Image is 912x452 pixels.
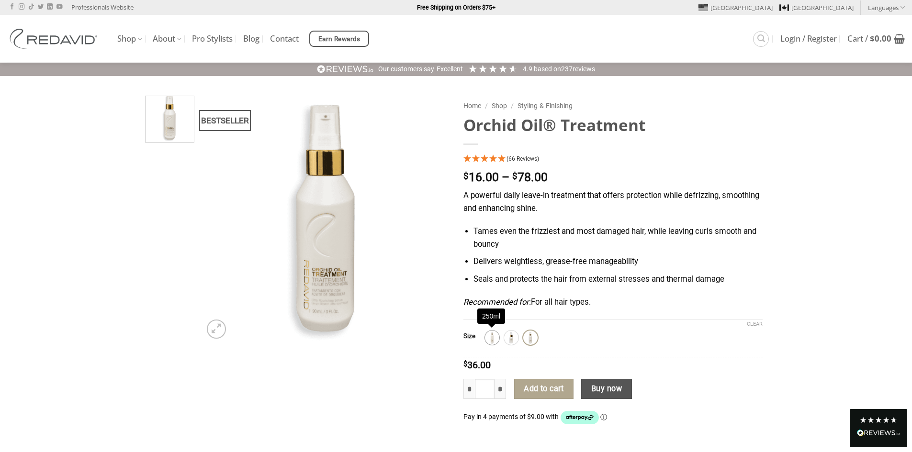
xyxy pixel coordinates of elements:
span: Earn Rewards [318,34,360,44]
label: Size [463,333,475,340]
a: Follow on YouTube [56,4,62,11]
bdi: 78.00 [512,170,548,184]
li: Tames even the frizziest and most damaged hair, while leaving curls smooth and bouncy [473,225,762,251]
a: Search [753,31,769,47]
p: A powerful daily leave-in treatment that offers protection while defrizzing, smoothing and enhanc... [463,189,763,215]
bdi: 36.00 [463,359,491,371]
span: 237 [561,65,573,73]
bdi: 16.00 [463,170,499,184]
span: – [502,170,509,184]
span: Pay in 4 payments of $9.00 with [463,413,560,420]
span: reviews [573,65,595,73]
span: $ [870,33,875,44]
a: Follow on Twitter [38,4,44,11]
a: Zoom [207,320,226,339]
nav: Breadcrumb [463,100,763,111]
a: Login / Register [780,30,837,47]
a: Follow on Facebook [9,4,15,11]
a: Earn Rewards [309,31,369,47]
span: / [511,102,514,110]
div: Read All Reviews [857,428,900,440]
a: Home [463,102,481,110]
img: 250ml [486,331,498,344]
a: Follow on Instagram [19,4,24,11]
span: Cart / [847,35,891,43]
input: Reduce quantity of Orchid Oil® Treatment [463,379,475,399]
div: Excellent [437,65,463,74]
div: 4.8 Stars [859,416,898,424]
h1: Orchid Oil® Treatment [463,115,763,135]
a: Follow on TikTok [28,4,34,11]
span: $ [463,172,469,181]
button: Buy now [581,379,631,399]
a: Follow on LinkedIn [47,4,53,11]
span: / [485,102,488,110]
input: Product quantity [475,379,495,399]
a: Languages [868,0,905,14]
img: 30ml [505,331,518,344]
img: REDAVID Orchid Oil Treatment 90ml [146,94,194,142]
img: REVIEWS.io [317,65,373,74]
bdi: 0.00 [870,33,891,44]
li: Seals and protects the hair from external stresses and thermal damage [473,273,762,286]
span: 4.9 [523,65,534,73]
a: View cart [847,28,905,49]
a: [GEOGRAPHIC_DATA] [779,0,854,15]
a: Pro Stylists [192,30,233,47]
em: Recommended for: [463,298,531,307]
a: Styling & Finishing [518,102,573,110]
span: $ [463,361,467,368]
div: Our customers say [378,65,434,74]
p: For all hair types. [463,296,763,309]
img: REVIEWS.io [857,430,900,436]
a: [GEOGRAPHIC_DATA] [698,0,773,15]
span: (66 Reviews) [507,155,539,162]
img: 90ml [524,331,537,344]
span: $ [512,172,518,181]
a: Information - Opens a dialog [600,413,607,420]
a: About [153,30,181,48]
li: Delivers weightless, grease-free manageability [473,255,762,268]
div: Read All Reviews [850,409,907,447]
a: Shop [492,102,507,110]
span: Based on [534,65,561,73]
strong: Free Shipping on Orders $75+ [417,4,495,11]
a: Blog [243,30,259,47]
div: 4.95 Stars - 66 Reviews [463,153,763,166]
img: REDAVID Orchid Oil Treatment 1 [201,96,449,343]
div: 4.92 Stars [468,64,518,74]
img: REDAVID Salon Products | United States [7,29,103,49]
a: Contact [270,30,299,47]
button: Add to cart [514,379,574,399]
a: Clear options [747,321,763,328]
input: Increase quantity of Orchid Oil® Treatment [495,379,506,399]
span: Login / Register [780,35,837,43]
a: Shop [117,30,142,48]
